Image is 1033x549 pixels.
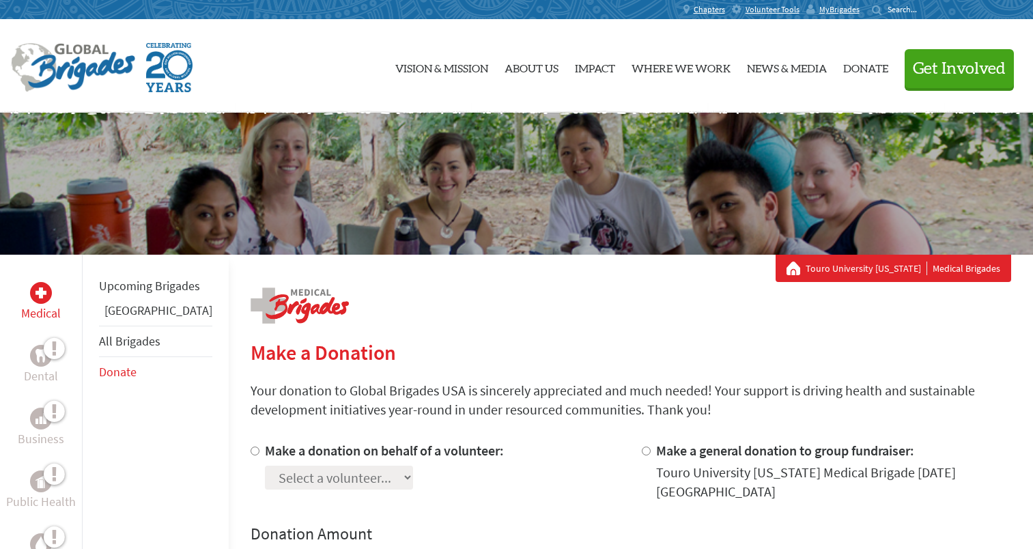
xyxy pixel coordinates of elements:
label: Make a donation on behalf of a volunteer: [265,442,504,459]
a: Donate [99,364,137,380]
span: Volunteer Tools [746,4,799,15]
img: logo-medical.png [251,287,349,324]
img: Global Brigades Logo [11,43,135,92]
p: Business [18,430,64,449]
li: All Brigades [99,326,212,357]
h2: Make a Donation [251,340,1011,365]
img: Global Brigades Celebrating 20 Years [146,43,193,92]
img: Dental [36,349,46,362]
a: Where We Work [632,31,731,102]
a: DentalDental [24,345,58,386]
a: Public HealthPublic Health [6,470,76,511]
a: About Us [505,31,558,102]
input: Search... [888,4,926,14]
a: Upcoming Brigades [99,278,200,294]
a: Vision & Mission [395,31,488,102]
span: Chapters [694,4,725,15]
div: Public Health [30,470,52,492]
li: Donate [99,357,212,387]
a: Touro University [US_STATE] [806,262,927,275]
span: Get Involved [913,61,1006,77]
p: Your donation to Global Brigades USA is sincerely appreciated and much needed! Your support is dr... [251,381,1011,419]
label: Make a general donation to group fundraiser: [656,442,914,459]
div: Medical Brigades [787,262,1000,275]
a: Donate [843,31,888,102]
div: Dental [30,345,52,367]
a: News & Media [747,31,827,102]
li: Upcoming Brigades [99,271,212,301]
a: All Brigades [99,333,160,349]
div: Touro University [US_STATE] Medical Brigade [DATE] [GEOGRAPHIC_DATA] [656,463,1011,501]
img: Public Health [36,475,46,488]
a: [GEOGRAPHIC_DATA] [104,302,212,318]
div: Medical [30,282,52,304]
img: Medical [36,287,46,298]
p: Public Health [6,492,76,511]
span: MyBrigades [819,4,860,15]
a: Impact [575,31,615,102]
img: Business [36,413,46,424]
a: MedicalMedical [21,282,61,323]
p: Medical [21,304,61,323]
p: Dental [24,367,58,386]
a: BusinessBusiness [18,408,64,449]
div: Business [30,408,52,430]
button: Get Involved [905,49,1014,88]
li: Guatemala [99,301,212,326]
h4: Donation Amount [251,523,1011,545]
